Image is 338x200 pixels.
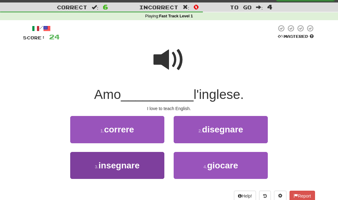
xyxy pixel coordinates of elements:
span: 6 [103,3,108,11]
span: Amo [94,87,121,102]
span: Score: [23,35,45,40]
span: disegnare [202,125,243,134]
small: 3 . [95,164,98,169]
button: 4.giocare [174,152,268,179]
span: 0 % [278,34,284,39]
small: 2 . [199,128,202,133]
small: 4 . [203,164,207,169]
span: giocare [207,161,238,170]
span: : [92,5,98,10]
span: : [256,5,263,10]
span: 24 [49,33,60,41]
span: : [183,5,190,10]
span: 0 [194,3,199,11]
div: I love to teach English. [23,105,315,112]
button: 1.correre [70,116,164,143]
div: Mastered [276,34,315,39]
span: Incorrect [139,4,178,10]
strong: Fast Track Level 1 [159,14,193,18]
span: Correct [57,4,87,10]
small: 1 . [100,128,104,133]
button: 3.insegnare [70,152,164,179]
span: __________ [121,87,194,102]
button: 2.disegnare [174,116,268,143]
span: correre [104,125,134,134]
div: / [23,24,60,32]
span: 4 [267,3,272,11]
span: To go [230,4,252,10]
span: insegnare [98,161,139,170]
span: l'inglese. [194,87,244,102]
